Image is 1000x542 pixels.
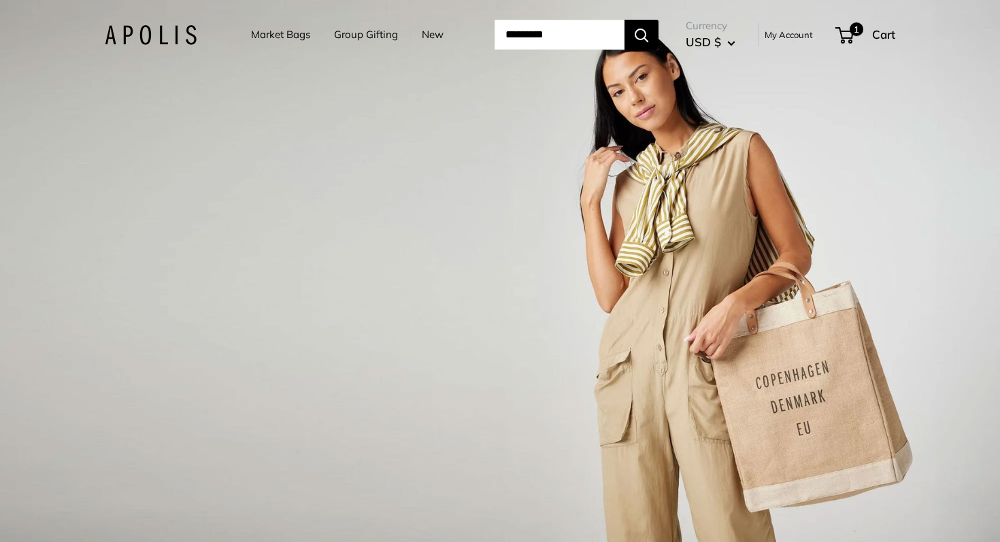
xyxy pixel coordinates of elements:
span: USD $ [686,35,721,49]
a: Market Bags [251,25,310,44]
input: Search... [495,20,624,50]
button: USD $ [686,31,735,53]
span: Currency [686,16,735,35]
a: 1 Cart [837,24,895,46]
a: New [422,25,444,44]
a: My Account [765,27,813,43]
span: Cart [872,27,895,41]
img: Apolis [105,25,197,45]
span: 1 [850,22,863,36]
button: Search [624,20,659,50]
a: Group Gifting [334,25,398,44]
